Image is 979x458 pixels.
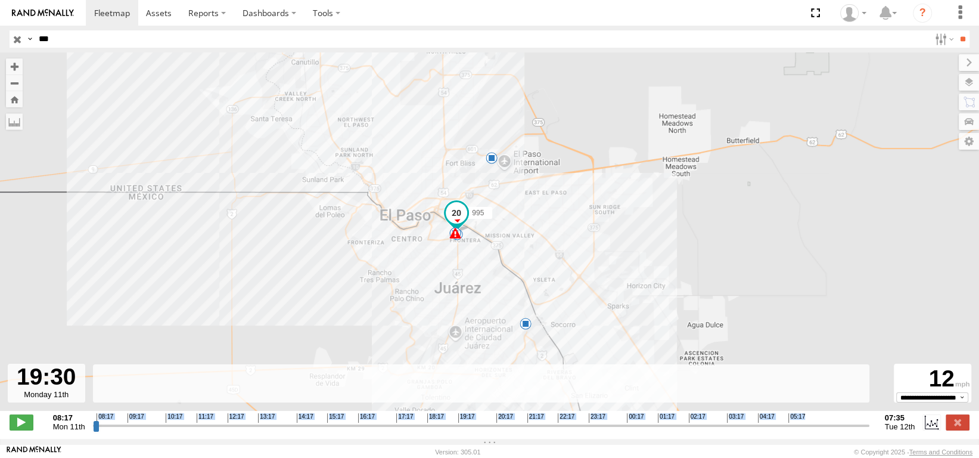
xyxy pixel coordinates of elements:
[896,366,969,392] div: 12
[658,413,675,423] span: 01:17
[53,422,85,431] span: Mon 11th Aug 2025
[228,413,244,423] span: 12:17
[472,209,484,218] span: 995
[6,58,23,75] button: Zoom in
[197,413,213,423] span: 11:17
[689,413,705,423] span: 02:17
[836,4,871,22] div: Erick Ramirez
[258,413,275,423] span: 13:17
[97,413,113,423] span: 08:17
[527,413,544,423] span: 21:17
[435,448,480,456] div: Version: 305.01
[358,413,375,423] span: 16:17
[7,446,61,458] a: Visit our Website
[396,413,413,423] span: 17:17
[930,30,956,48] label: Search Filter Options
[909,448,972,456] a: Terms and Conditions
[128,413,144,423] span: 09:17
[458,413,475,423] span: 19:17
[627,413,644,423] span: 00:17
[913,4,932,23] i: ?
[727,413,744,423] span: 03:17
[53,413,85,422] strong: 08:17
[6,113,23,130] label: Measure
[788,413,805,423] span: 05:17
[885,413,915,422] strong: 07:35
[297,413,313,423] span: 14:17
[25,30,35,48] label: Search Query
[6,75,23,91] button: Zoom out
[558,413,574,423] span: 22:17
[589,413,605,423] span: 23:17
[12,9,74,17] img: rand-logo.svg
[946,414,969,430] label: Close
[959,133,979,150] label: Map Settings
[854,448,972,456] div: © Copyright 2025 -
[6,91,23,107] button: Zoom Home
[166,413,182,423] span: 10:17
[496,413,513,423] span: 20:17
[327,413,344,423] span: 15:17
[10,414,33,430] label: Play/Stop
[758,413,775,423] span: 04:17
[427,413,444,423] span: 18:17
[885,422,915,431] span: Tue 12th Aug 2025
[520,318,532,330] div: 10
